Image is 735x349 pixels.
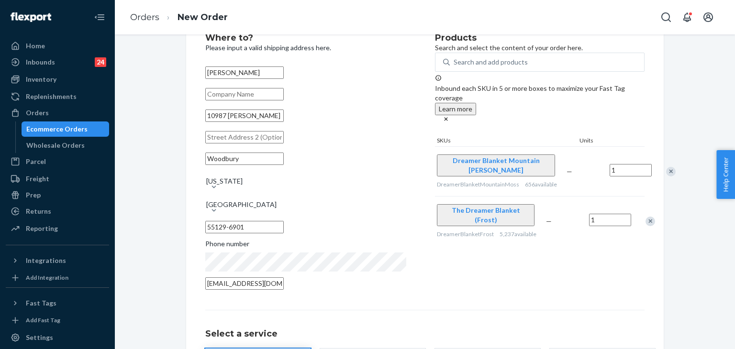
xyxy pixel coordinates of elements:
div: Wholesale Orders [26,141,85,150]
input: Email (Only Required for International) [205,277,284,290]
div: Orders [26,108,49,118]
div: Home [26,41,45,51]
input: Company Name [205,88,284,100]
button: Dreamer Blanket Mountain [PERSON_NAME] [437,154,555,176]
a: Settings [6,330,109,345]
ol: breadcrumbs [122,3,235,32]
input: Quantity [589,214,631,226]
div: Freight [26,174,49,184]
span: Phone number [205,239,249,252]
a: Add Fast Tag [6,315,109,326]
a: Inventory [6,72,109,87]
a: Orders [130,12,159,22]
a: Ecommerce Orders [22,121,110,137]
div: SKUs [435,136,578,146]
input: Street Address [205,109,284,122]
div: Replenishments [26,92,77,101]
button: Learn more [435,103,476,115]
div: [US_STATE] [206,176,243,186]
button: close [443,115,449,125]
button: Open notifications [678,8,697,27]
input: Street Address 2 (Optional) [205,131,284,143]
p: Search and select the content of your order here. [435,43,645,53]
div: Units [578,136,621,146]
div: Reporting [26,224,58,233]
div: Add Fast Tag [26,316,60,324]
a: Orders [6,105,109,120]
div: Integrations [26,256,66,265]
div: Inbounds [26,57,55,67]
span: The Dreamer Blanket (Frost) [452,206,520,224]
a: Freight [6,171,109,186]
span: DreamerBlanketMountainMoss [437,181,519,188]
button: Close Navigation [90,8,109,27]
button: Fast Tags [6,295,109,311]
div: Inbound each SKU in 5 or more boxes to maximize your Fast Tag coverage [435,74,645,125]
div: Parcel [26,157,46,166]
input: [US_STATE] [205,172,206,181]
div: Prep [26,190,41,200]
button: Open account menu [699,8,718,27]
h2: Where to? [205,33,406,43]
span: — [567,167,572,175]
span: Dreamer Blanket Mountain [PERSON_NAME] [453,156,540,174]
div: 24 [95,57,106,67]
a: Wholesale Orders [22,138,110,153]
input: City [205,153,284,165]
a: Add Integration [6,272,109,284]
input: ZIP Code [205,221,284,233]
button: Open Search Box [657,8,676,27]
div: [GEOGRAPHIC_DATA] [206,200,277,209]
div: Ecommerce Orders [26,124,88,134]
h2: Products [435,33,645,43]
button: Help Center [716,150,735,199]
a: Replenishments [6,89,109,104]
span: — [546,217,552,225]
div: Inventory [26,75,56,84]
a: Home [6,38,109,54]
p: Please input a valid shipping address here. [205,43,406,53]
div: Settings [26,333,53,342]
div: Fast Tags [26,298,56,308]
img: Flexport logo [11,12,51,22]
button: Integrations [6,253,109,268]
span: 5,237 available [500,230,536,238]
input: [GEOGRAPHIC_DATA] [205,195,206,205]
div: Remove Item [666,167,676,176]
h1: Select a service [205,329,645,339]
button: The Dreamer Blanket (Frost) [437,204,535,226]
a: New Order [178,12,228,22]
a: Reporting [6,221,109,236]
div: Search and add products [454,57,528,67]
div: Remove Item [646,217,655,226]
div: Returns [26,207,51,216]
div: Add Integration [26,273,68,282]
a: Inbounds24 [6,55,109,70]
input: First & Last Name [205,66,284,79]
a: Prep [6,187,109,203]
a: Parcel [6,154,109,169]
a: Returns [6,204,109,219]
span: DreamerBlanketFrost [437,230,494,238]
input: Quantity [610,164,652,176]
span: 656 available [525,181,557,188]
